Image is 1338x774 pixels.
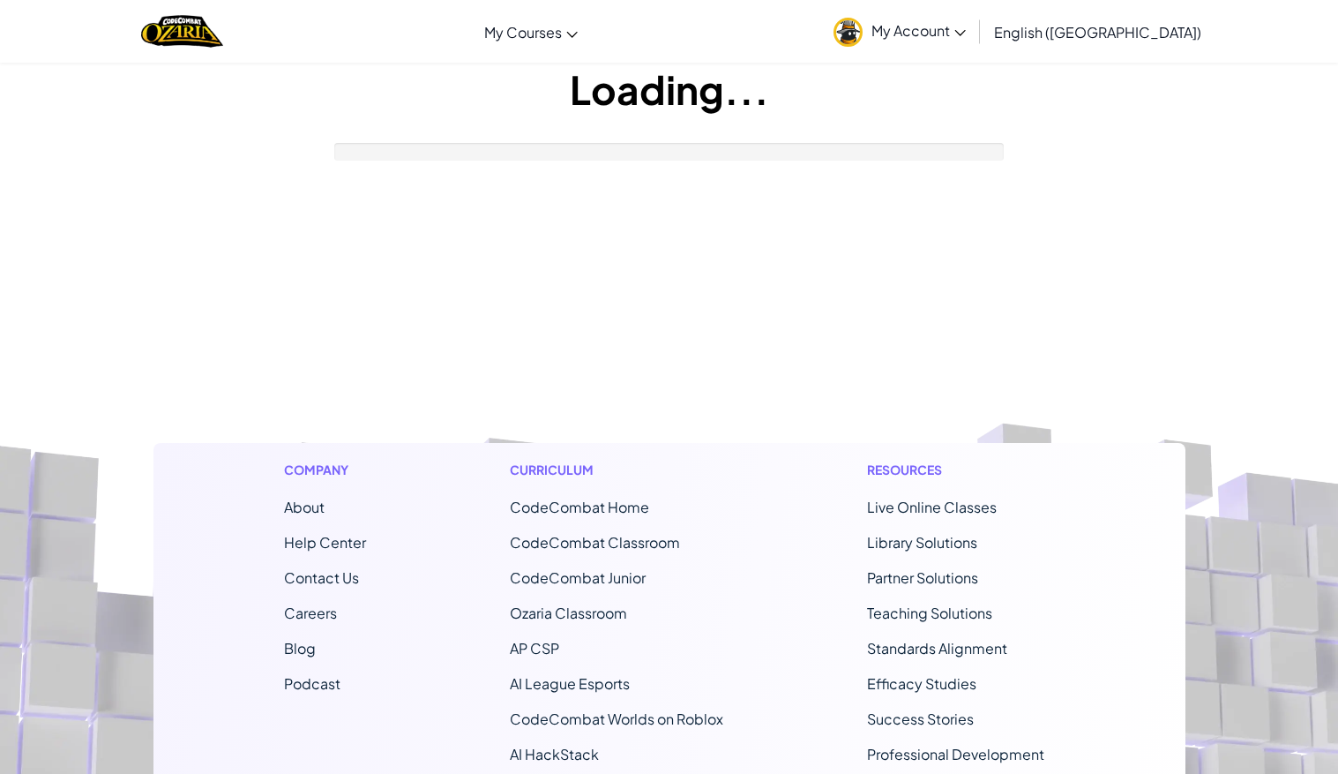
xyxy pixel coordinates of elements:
a: Partner Solutions [867,568,978,587]
a: Ozaria Classroom [510,604,627,622]
a: My Courses [475,8,587,56]
a: Live Online Classes [867,498,997,516]
a: CodeCombat Classroom [510,533,680,552]
a: CodeCombat Worlds on Roblox [510,710,723,728]
a: Blog [284,639,316,658]
span: My Courses [484,23,562,41]
a: AI HackStack [510,745,599,763]
a: Teaching Solutions [867,604,992,622]
a: About [284,498,325,516]
a: AP CSP [510,639,559,658]
a: Ozaria by CodeCombat logo [141,13,223,49]
h1: Curriculum [510,461,723,479]
a: Podcast [284,674,340,693]
a: CodeCombat Junior [510,568,646,587]
a: Success Stories [867,710,974,728]
img: avatar [833,18,863,47]
a: Standards Alignment [867,639,1007,658]
h1: Company [284,461,366,479]
span: Contact Us [284,568,359,587]
a: Careers [284,604,337,622]
a: AI League Esports [510,674,630,693]
a: Help Center [284,533,366,552]
span: English ([GEOGRAPHIC_DATA]) [994,23,1201,41]
h1: Resources [867,461,1055,479]
span: My Account [871,21,966,40]
a: Professional Development [867,745,1044,763]
a: Library Solutions [867,533,977,552]
a: English ([GEOGRAPHIC_DATA]) [985,8,1210,56]
span: CodeCombat Home [510,498,649,516]
a: My Account [825,4,975,59]
img: Home [141,13,223,49]
a: Efficacy Studies [867,674,976,693]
